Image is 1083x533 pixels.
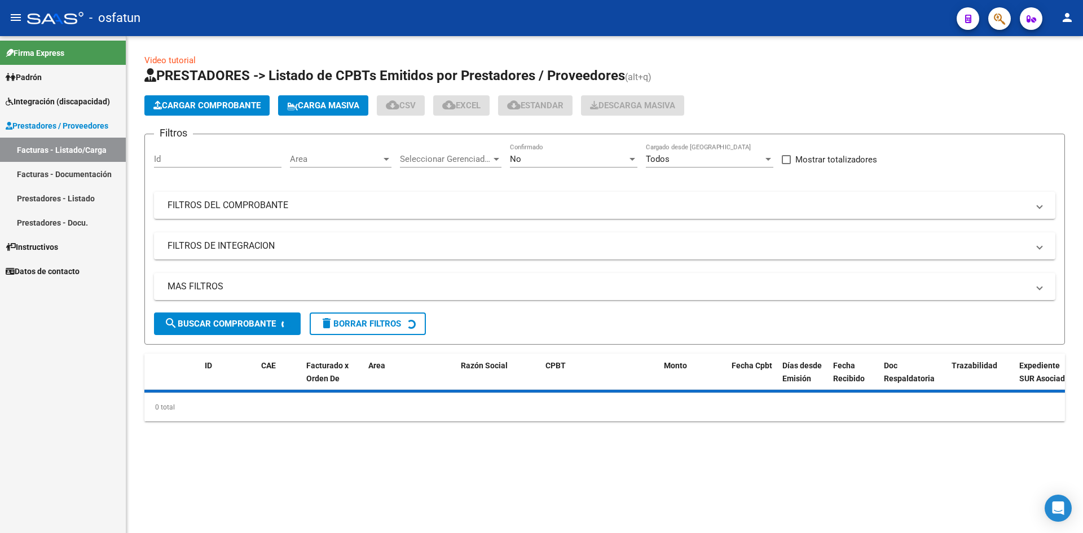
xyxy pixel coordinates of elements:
[6,265,80,277] span: Datos de contacto
[879,354,947,403] datatable-header-cell: Doc Respaldatoria
[306,361,349,383] span: Facturado x Orden De
[947,354,1015,403] datatable-header-cell: Trazabilidad
[144,68,625,83] span: PRESTADORES -> Listado de CPBTs Emitidos por Prestadores / Proveedores
[1060,11,1074,24] mat-icon: person
[200,354,257,403] datatable-header-cell: ID
[168,199,1028,212] mat-panel-title: FILTROS DEL COMPROBANTE
[625,72,651,82] span: (alt+q)
[168,240,1028,252] mat-panel-title: FILTROS DE INTEGRACION
[1019,361,1069,383] span: Expediente SUR Asociado
[144,95,270,116] button: Cargar Comprobante
[433,95,490,116] button: EXCEL
[6,120,108,132] span: Prestadores / Proveedores
[646,154,670,164] span: Todos
[164,316,178,330] mat-icon: search
[261,361,276,370] span: CAE
[153,100,261,111] span: Cargar Comprobante
[6,241,58,253] span: Instructivos
[154,312,301,335] button: Buscar Comprobante
[456,354,541,403] datatable-header-cell: Razón Social
[6,95,110,108] span: Integración (discapacidad)
[257,354,302,403] datatable-header-cell: CAE
[154,232,1055,259] mat-expansion-panel-header: FILTROS DE INTEGRACION
[154,125,193,141] h3: Filtros
[6,71,42,83] span: Padrón
[507,98,521,112] mat-icon: cloud_download
[400,154,491,164] span: Seleccionar Gerenciador
[829,354,879,403] datatable-header-cell: Fecha Recibido
[320,316,333,330] mat-icon: delete
[364,354,440,403] datatable-header-cell: Area
[795,153,877,166] span: Mostrar totalizadores
[833,361,865,383] span: Fecha Recibido
[884,361,935,383] span: Doc Respaldatoria
[541,354,659,403] datatable-header-cell: CPBT
[144,55,196,65] a: Video tutorial
[442,98,456,112] mat-icon: cloud_download
[144,393,1065,421] div: 0 total
[290,154,381,164] span: Area
[510,154,521,164] span: No
[590,100,675,111] span: Descarga Masiva
[164,319,276,329] span: Buscar Comprobante
[320,319,401,329] span: Borrar Filtros
[310,312,426,335] button: Borrar Filtros
[1045,495,1072,522] div: Open Intercom Messenger
[727,354,778,403] datatable-header-cell: Fecha Cpbt
[6,47,64,59] span: Firma Express
[377,95,425,116] button: CSV
[732,361,772,370] span: Fecha Cpbt
[664,361,687,370] span: Monto
[386,98,399,112] mat-icon: cloud_download
[659,354,727,403] datatable-header-cell: Monto
[545,361,566,370] span: CPBT
[278,95,368,116] button: Carga Masiva
[168,280,1028,293] mat-panel-title: MAS FILTROS
[9,11,23,24] mat-icon: menu
[778,354,829,403] datatable-header-cell: Días desde Emisión
[368,361,385,370] span: Area
[581,95,684,116] app-download-masive: Descarga masiva de comprobantes (adjuntos)
[782,361,822,383] span: Días desde Emisión
[442,100,481,111] span: EXCEL
[952,361,997,370] span: Trazabilidad
[581,95,684,116] button: Descarga Masiva
[461,361,508,370] span: Razón Social
[89,6,140,30] span: - osfatun
[154,192,1055,219] mat-expansion-panel-header: FILTROS DEL COMPROBANTE
[154,273,1055,300] mat-expansion-panel-header: MAS FILTROS
[302,354,364,403] datatable-header-cell: Facturado x Orden De
[498,95,573,116] button: Estandar
[507,100,563,111] span: Estandar
[1015,354,1077,403] datatable-header-cell: Expediente SUR Asociado
[287,100,359,111] span: Carga Masiva
[205,361,212,370] span: ID
[386,100,416,111] span: CSV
